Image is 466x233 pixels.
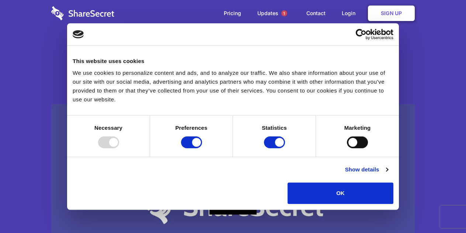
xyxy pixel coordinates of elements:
img: logo-wordmark-white-trans-d4663122ce5f474addd5e946df7df03e33cb6a1c49d2221995e7729f52c070b2.svg [51,6,114,20]
strong: Statistics [262,125,287,131]
a: Contact [299,2,333,25]
a: Sign Up [368,6,415,21]
strong: Preferences [175,125,208,131]
a: Show details [345,165,388,174]
button: OK [288,182,393,204]
strong: Necessary [94,125,122,131]
h4: Auto-redaction of sensitive data, encrypted data sharing and self-destructing private chats. Shar... [51,67,415,91]
img: logo [73,30,84,38]
a: Usercentrics Cookiebot - opens in a new window [329,29,393,40]
a: Login [334,2,366,25]
h1: Eliminate Slack Data Loss. [51,33,415,60]
a: Pricing [216,2,248,25]
span: 1 [281,10,287,16]
div: We use cookies to personalize content and ads, and to analyze our traffic. We also share informat... [73,69,393,104]
strong: Marketing [344,125,371,131]
div: This website uses cookies [73,57,393,66]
